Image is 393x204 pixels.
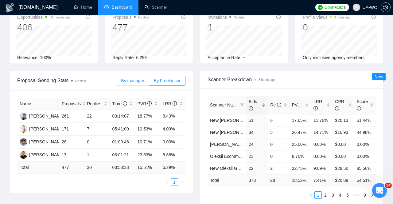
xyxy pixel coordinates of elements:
[17,22,71,33] div: 406
[62,100,81,107] span: Proposals
[89,10,101,22] img: Profile image for Dima
[86,15,90,19] span: info-circle
[249,99,257,111] span: Bids
[208,22,244,33] div: 1
[13,126,50,132] span: Search for help
[17,98,59,110] th: Name
[12,75,111,86] p: How can we help?
[77,10,90,22] img: Profile image for Nazar
[290,114,311,126] td: 17.65%
[381,5,391,10] a: setting
[121,78,144,83] span: By manager
[246,174,268,186] td: 378
[20,138,27,146] img: SS
[145,5,167,10] a: searchScanner
[160,123,185,136] td: 4.09%
[210,142,263,147] a: [PERSON_NAME] Ads - EU
[51,163,72,167] span: Messages
[334,16,351,19] time: 3 hours ago
[268,162,289,174] td: 2
[208,14,244,21] span: Invitations
[160,136,185,149] td: 0.00%
[361,192,368,198] a: 9
[87,100,103,107] span: Replies
[311,174,333,186] td: 7.41 %
[163,101,177,106] span: LRR
[344,192,351,198] a: 5
[354,5,359,10] span: user
[385,183,392,188] span: 14
[354,114,376,126] td: 51.44%
[372,15,376,19] span: info-circle
[313,106,318,110] span: info-circle
[59,98,84,110] th: Proposals
[97,163,107,167] span: Help
[110,123,135,136] td: 05:41:09
[20,125,27,133] img: OC
[234,16,244,19] span: No data
[303,55,365,60] span: Only exclusive agency members
[335,99,344,111] span: CPR
[292,102,306,107] span: PVR
[375,74,383,79] span: New
[12,12,22,22] img: logo
[303,22,351,33] div: 0
[246,114,268,126] td: 51
[354,150,376,162] td: 0.00%
[160,110,185,123] td: 8.43%
[112,101,127,106] span: Time
[210,166,366,171] a: New Oleksii Google Ads Ecomm - [GEOGRAPHIC_DATA]|[GEOGRAPHIC_DATA]
[135,162,160,174] td: 15.51 %
[163,178,171,186] button: left
[135,110,160,123] td: 18.77%
[171,178,178,186] li: 1
[59,162,84,174] td: 477
[333,174,354,186] td: $ 20.09
[75,79,86,83] span: No data
[290,174,311,186] td: 18.52 %
[246,162,268,174] td: 22
[112,22,149,33] div: 477
[246,126,268,138] td: 34
[314,191,322,199] li: 1
[181,15,185,19] span: info-circle
[29,151,64,158] div: [PERSON_NAME]
[17,55,37,60] span: Relevance
[333,114,354,126] td: $20.13
[59,123,84,136] td: 171
[249,106,253,110] span: info-circle
[290,138,311,150] td: 25.00%
[59,149,84,162] td: 17
[104,5,109,9] span: dashboard
[49,16,70,19] time: 33 minutes ago
[208,76,376,83] span: Scanner Breakdown
[5,3,15,13] img: logo
[268,150,289,162] td: 0
[290,162,311,174] td: 22.73%
[29,113,64,119] div: [PERSON_NAME]
[66,10,78,22] img: Profile image for Oleksandr
[59,110,84,123] td: 261
[147,101,152,106] span: info-circle
[322,192,329,198] a: 2
[29,126,64,132] div: [PERSON_NAME]
[307,191,314,199] button: left
[268,126,289,138] td: 5
[307,191,314,199] li: Previous Page
[259,78,275,82] time: 3 hours ago
[123,101,127,106] span: info-circle
[160,149,185,162] td: 5.88%
[13,140,103,153] div: ✅ How To: Connect your agency to [DOMAIN_NAME]
[302,103,306,107] span: info-circle
[208,174,246,186] td: Total
[357,99,368,111] span: Score
[354,126,376,138] td: 44.98%
[311,126,333,138] td: 14.71%
[354,138,376,150] td: 0.00%
[354,174,376,186] td: 54.61 %
[239,100,245,110] span: filter
[163,178,171,186] li: Previous Page
[178,178,185,186] li: Next Page
[240,103,244,107] span: filter
[74,5,92,10] a: homeHome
